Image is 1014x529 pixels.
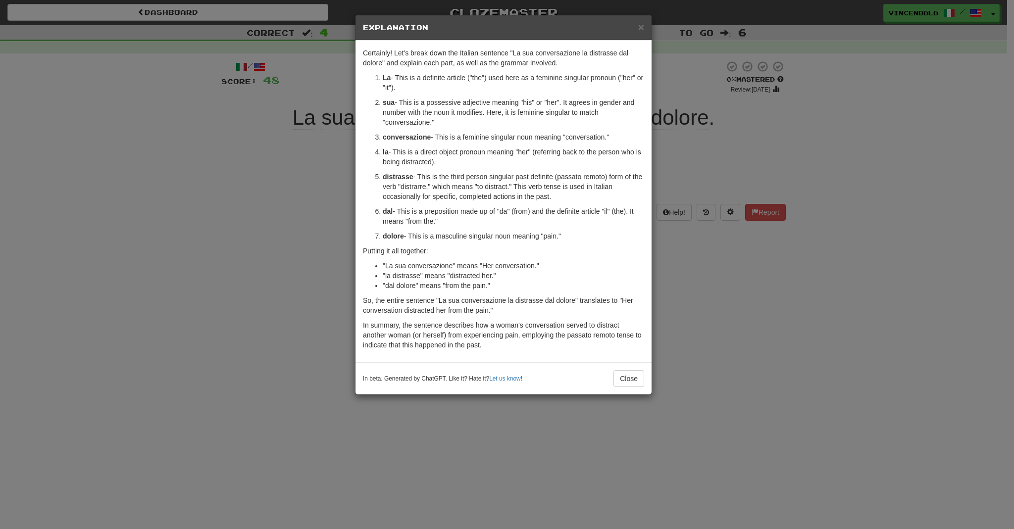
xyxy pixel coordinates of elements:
[489,375,520,382] a: Let us know
[363,295,644,315] p: So, the entire sentence "La sua conversazione la distrasse dal dolore" translates to "Her convers...
[383,132,644,142] p: - This is a feminine singular noun meaning "conversation."
[363,320,644,350] p: In summary, the sentence describes how a woman's conversation served to distract another woman (o...
[383,173,413,181] strong: distrasse
[363,375,522,383] small: In beta. Generated by ChatGPT. Like it? Hate it? !
[383,207,393,215] strong: dal
[363,48,644,68] p: Certainly! Let's break down the Italian sentence "La sua conversazione la distrasse dal dolore" a...
[383,148,389,156] strong: la
[383,281,644,290] li: "dal dolore" means "from the pain."
[638,22,644,32] button: Close
[383,232,404,240] strong: dolore
[383,147,644,167] p: - This is a direct object pronoun meaning "her" (referring back to the person who is being distra...
[383,172,644,201] p: - This is the third person singular past definite (passato remoto) form of the verb "distrarre," ...
[363,23,644,33] h5: Explanation
[383,97,644,127] p: - This is a possessive adjective meaning "his" or "her". It agrees in gender and number with the ...
[383,206,644,226] p: - This is a preposition made up of "da" (from) and the definite article "il" (the). It means "fro...
[383,261,644,271] li: "La sua conversazione" means "Her conversation."
[383,98,395,106] strong: sua
[363,246,644,256] p: Putting it all together:
[383,271,644,281] li: "la distrasse" means "distracted her."
[613,370,644,387] button: Close
[383,231,644,241] p: - This is a masculine singular noun meaning "pain."
[383,73,644,93] p: - This is a definite article ("the") used here as a feminine singular pronoun ("her" or "it").
[638,21,644,33] span: ×
[383,133,431,141] strong: conversazione
[383,74,391,82] strong: La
